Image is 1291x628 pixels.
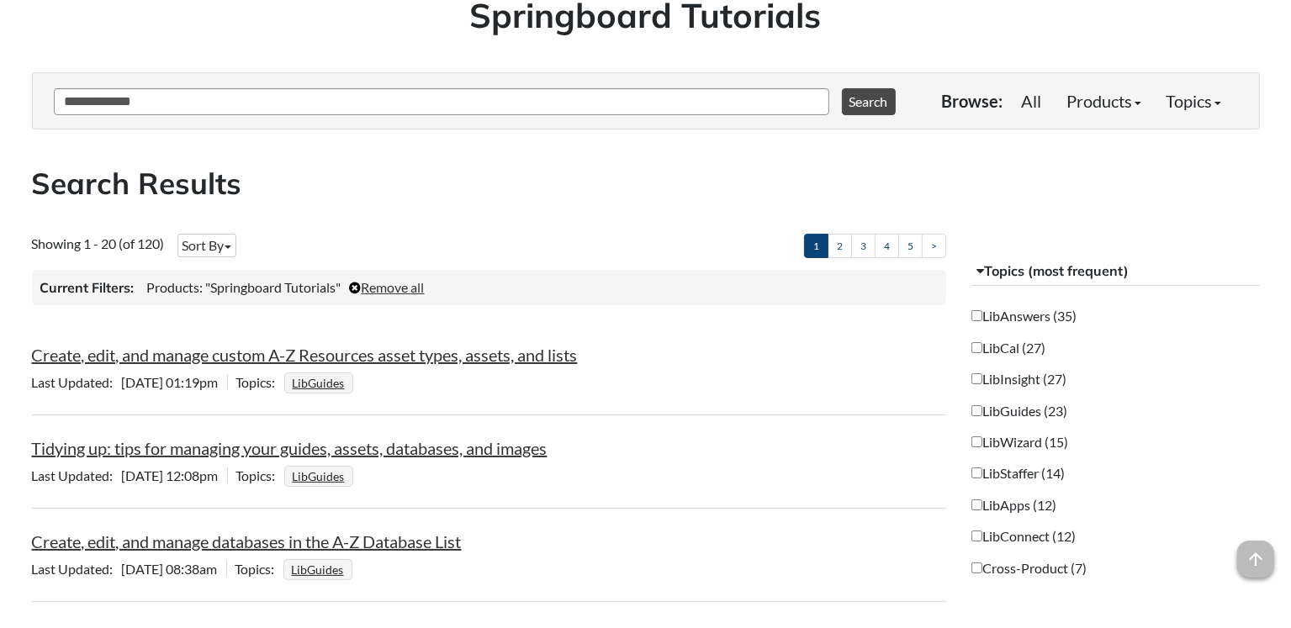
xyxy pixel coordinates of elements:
[1009,84,1055,118] a: All
[1055,84,1154,118] a: Products
[971,339,1045,357] label: LibCal (27)
[942,89,1003,113] p: Browse:
[1154,84,1234,118] a: Topics
[851,234,876,258] a: 3
[971,310,982,321] input: LibAnswers (35)
[236,467,284,483] span: Topics
[32,561,226,577] span: [DATE] 08:38am
[290,464,347,488] a: LibGuides
[147,279,204,295] span: Products:
[177,234,236,257] button: Sort By
[971,433,1068,451] label: LibWizard (15)
[284,374,357,390] ul: Topics
[40,278,135,297] h3: Current Filters
[283,561,357,577] ul: Topics
[32,374,122,390] span: Last Updated
[1237,541,1274,578] span: arrow_upward
[350,279,425,295] a: Remove all
[971,402,1067,420] label: LibGuides (23)
[971,562,982,573] input: Cross-Product (7)
[32,163,1260,204] h2: Search Results
[971,342,982,353] input: LibCal (27)
[971,405,982,416] input: LibGuides (23)
[971,530,982,541] input: LibConnect (12)
[875,234,899,258] a: 4
[971,436,982,447] input: LibWizard (15)
[32,438,548,458] a: Tidying up: tips for managing your guides, assets, databases, and images
[971,499,982,510] input: LibApps (12)
[898,234,923,258] a: 5
[971,370,1066,388] label: LibInsight (27)
[971,373,982,384] input: LibInsight (27)
[971,307,1077,325] label: LibAnswers (35)
[32,345,578,365] a: Create, edit, and manage custom A-Z Resources asset types, assets, and lists
[236,374,284,390] span: Topics
[971,256,1260,287] button: Topics (most frequent)
[922,234,946,258] a: >
[842,88,896,115] button: Search
[828,234,852,258] a: 2
[1237,542,1274,562] a: arrow_upward
[289,557,347,582] a: LibGuides
[971,559,1087,578] label: Cross-Product (7)
[290,371,347,395] a: LibGuides
[32,467,227,483] span: [DATE] 12:08pm
[971,464,1065,483] label: LibStaffer (14)
[804,234,828,258] a: 1
[32,374,227,390] span: [DATE] 01:19pm
[32,235,165,251] span: Showing 1 - 20 (of 120)
[32,467,122,483] span: Last Updated
[284,467,357,483] ul: Topics
[804,234,946,258] ul: Pagination of search results
[32,531,462,551] a: Create, edit, and manage databases in the A-Z Database List
[971,467,982,478] input: LibStaffer (14)
[971,496,1056,515] label: LibApps (12)
[235,561,283,577] span: Topics
[206,279,341,295] span: "Springboard Tutorials"
[971,527,1076,546] label: LibConnect (12)
[32,561,122,577] span: Last Updated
